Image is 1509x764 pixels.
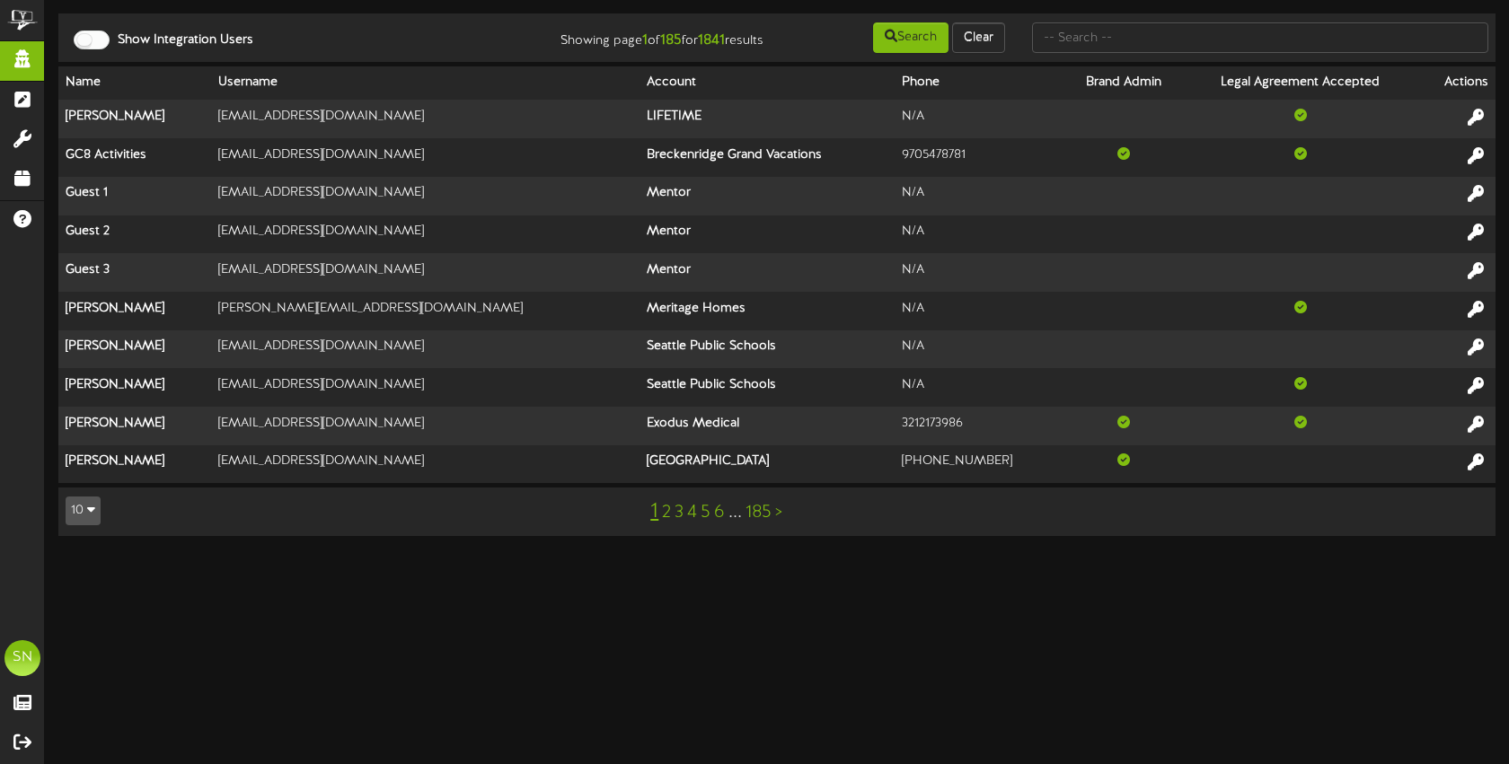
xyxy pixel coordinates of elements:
th: [PERSON_NAME] [58,445,211,483]
th: Legal Agreement Accepted [1184,66,1417,100]
th: [PERSON_NAME] [58,292,211,330]
th: Phone [895,66,1063,100]
th: Guest 2 [58,215,211,254]
button: Clear [952,22,1005,53]
a: 185 [746,503,772,523]
button: Search [873,22,949,53]
td: N/A [895,253,1063,292]
button: 10 [66,496,101,525]
th: Guest 3 [58,253,211,292]
th: [GEOGRAPHIC_DATA] [640,445,895,483]
a: 2 [662,503,671,523]
td: [EMAIL_ADDRESS][DOMAIN_NAME] [211,177,640,215]
a: 3 [675,503,684,523]
td: N/A [895,292,1063,330]
td: [EMAIL_ADDRESS][DOMAIN_NAME] [211,138,640,177]
th: Guest 1 [58,177,211,215]
a: ... [728,503,742,523]
th: [PERSON_NAME] [58,100,211,138]
a: 6 [714,503,725,523]
th: [PERSON_NAME] [58,330,211,369]
td: 9705478781 [895,138,1063,177]
strong: 185 [660,32,682,48]
strong: 1 [642,32,648,48]
th: Mentor [640,253,895,292]
td: N/A [895,368,1063,407]
td: [PERSON_NAME][EMAIL_ADDRESS][DOMAIN_NAME] [211,292,640,330]
input: -- Search -- [1032,22,1488,53]
th: Breckenridge Grand Vacations [640,138,895,177]
th: LIFETIME [640,100,895,138]
strong: 1841 [698,32,725,48]
th: Mentor [640,177,895,215]
th: Username [211,66,640,100]
th: GC8 Activities [58,138,211,177]
th: [PERSON_NAME] [58,407,211,445]
label: Show Integration Users [104,31,253,49]
td: [EMAIL_ADDRESS][DOMAIN_NAME] [211,368,640,407]
th: Exodus Medical [640,407,895,445]
a: 1 [650,500,658,523]
td: N/A [895,177,1063,215]
th: Mentor [640,215,895,254]
td: [EMAIL_ADDRESS][DOMAIN_NAME] [211,215,640,254]
a: 5 [701,503,710,523]
td: [PHONE_NUMBER] [895,445,1063,483]
th: Actions [1416,66,1496,100]
th: Name [58,66,211,100]
a: 4 [687,503,697,523]
td: [EMAIL_ADDRESS][DOMAIN_NAME] [211,445,640,483]
td: [EMAIL_ADDRESS][DOMAIN_NAME] [211,253,640,292]
td: [EMAIL_ADDRESS][DOMAIN_NAME] [211,330,640,369]
td: [EMAIL_ADDRESS][DOMAIN_NAME] [211,100,640,138]
th: Seattle Public Schools [640,330,895,369]
th: Seattle Public Schools [640,368,895,407]
th: [PERSON_NAME] [58,368,211,407]
td: N/A [895,215,1063,254]
div: SN [4,640,40,676]
th: Brand Admin [1063,66,1184,100]
td: [EMAIL_ADDRESS][DOMAIN_NAME] [211,407,640,445]
th: Meritage Homes [640,292,895,330]
a: > [775,503,782,523]
td: N/A [895,100,1063,138]
div: Showing page of for results [535,21,777,51]
th: Account [640,66,895,100]
td: N/A [895,330,1063,369]
td: 3212173986 [895,407,1063,445]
